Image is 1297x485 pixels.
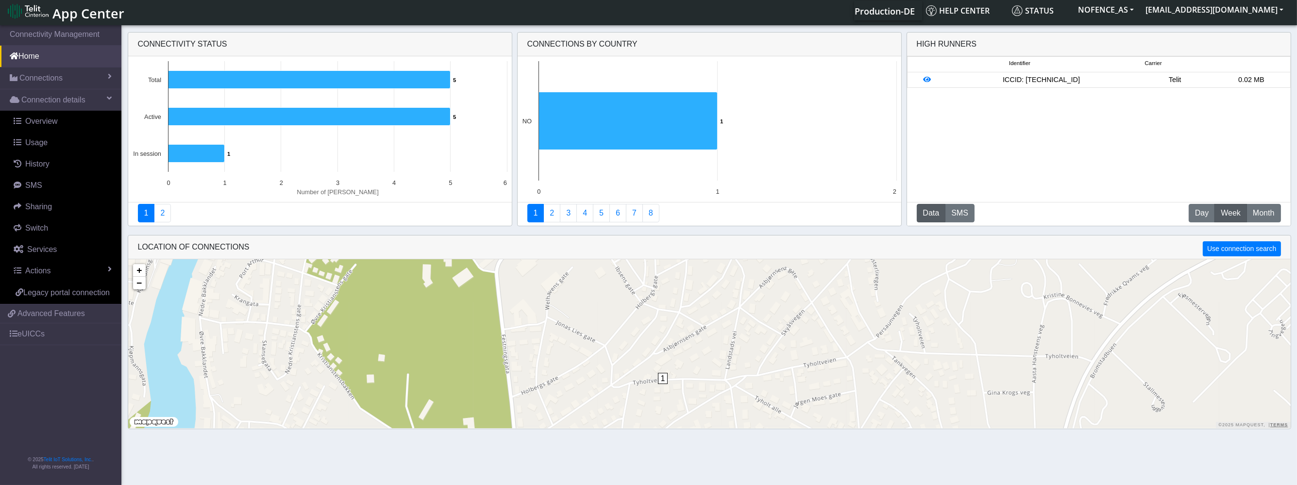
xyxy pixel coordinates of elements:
[128,235,1291,259] div: LOCATION OF CONNECTIONS
[44,457,92,462] a: Telit IoT Solutions, Inc.
[148,76,161,84] text: Total
[1009,59,1030,67] span: Identifier
[1253,207,1274,219] span: Month
[1221,207,1241,219] span: Week
[855,5,915,17] span: Production-DE
[1246,204,1280,222] button: Month
[21,94,85,106] span: Connection details
[576,204,593,222] a: Connections By Carrier
[227,151,230,157] text: 1
[8,3,49,19] img: logo-telit-cinterion-gw-new.png
[527,204,544,222] a: Connections By Country
[1072,1,1140,18] button: NOFENCE_AS
[1137,75,1213,85] div: Telit
[642,204,659,222] a: Not Connected for 30 days
[609,204,626,222] a: 14 Days Trend
[503,179,506,186] text: 6
[154,204,171,222] a: Deployment status
[25,224,48,232] span: Switch
[297,188,379,196] text: Number of [PERSON_NAME]
[4,153,121,175] a: History
[138,204,155,222] a: Connectivity status
[19,72,63,84] span: Connections
[133,277,146,289] a: Zoom out
[518,33,901,56] div: Connections By Country
[537,188,540,195] text: 0
[167,179,170,186] text: 0
[1012,5,1054,16] span: Status
[144,113,161,120] text: Active
[946,75,1137,85] div: ICCID: [TECHNICAL_ID]
[4,175,121,196] a: SMS
[593,204,610,222] a: Usage by Carrier
[336,179,339,186] text: 3
[4,196,121,217] a: Sharing
[1216,422,1290,428] div: ©2025 MapQuest, |
[1012,5,1023,16] img: status.svg
[4,111,121,132] a: Overview
[1189,204,1215,222] button: Day
[560,204,577,222] a: Usage per Country
[25,138,48,147] span: Usage
[1195,207,1209,219] span: Day
[223,179,226,186] text: 1
[658,373,668,402] div: 1
[1145,59,1162,67] span: Carrier
[128,33,512,56] div: Connectivity status
[25,202,52,211] span: Sharing
[926,5,990,16] span: Help center
[1214,204,1247,222] button: Week
[25,117,58,125] span: Overview
[527,204,892,222] nav: Summary paging
[1213,75,1289,85] div: 0.02 MB
[917,38,977,50] div: High Runners
[1140,1,1289,18] button: [EMAIL_ADDRESS][DOMAIN_NAME]
[917,204,946,222] button: Data
[133,264,146,277] a: Zoom in
[658,373,668,384] span: 1
[716,188,719,195] text: 1
[449,179,452,186] text: 5
[25,160,50,168] span: History
[1008,1,1072,20] a: Status
[4,260,121,282] a: Actions
[17,308,85,319] span: Advanced Features
[926,5,937,16] img: knowledge.svg
[1203,241,1280,256] button: Use connection search
[27,245,57,253] span: Services
[8,0,123,21] a: App Center
[453,114,456,120] text: 5
[720,118,723,124] text: 1
[25,267,51,275] span: Actions
[626,204,643,222] a: Zero Session
[138,204,502,222] nav: Summary paging
[279,179,283,186] text: 2
[945,204,975,222] button: SMS
[392,179,396,186] text: 4
[1270,422,1288,427] a: Terms
[52,4,124,22] span: App Center
[522,117,531,125] text: NO
[922,1,1008,20] a: Help center
[133,150,161,157] text: In session
[4,132,121,153] a: Usage
[893,188,896,195] text: 2
[543,204,560,222] a: Carrier
[25,181,42,189] span: SMS
[4,239,121,260] a: Services
[23,288,110,297] span: Legacy portal connection
[453,77,456,83] text: 5
[854,1,914,20] a: Your current platform instance
[4,217,121,239] a: Switch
